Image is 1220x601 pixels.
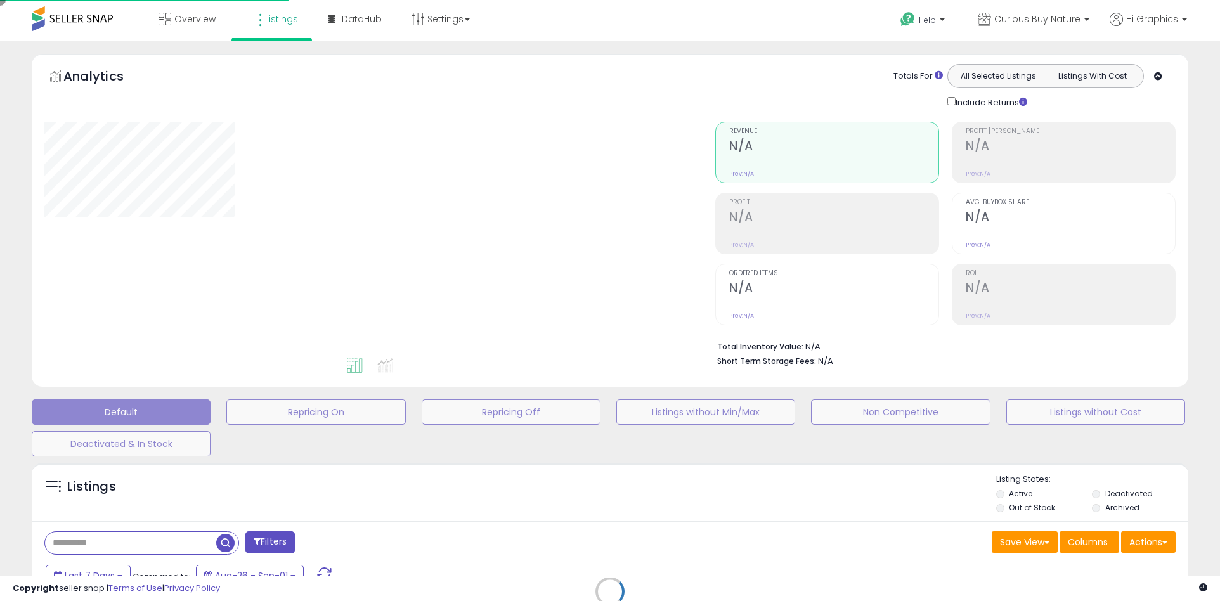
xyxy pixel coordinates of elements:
span: Hi Graphics [1126,13,1178,25]
span: N/A [818,355,833,367]
small: Prev: N/A [966,312,990,320]
b: Short Term Storage Fees: [717,356,816,366]
h2: N/A [966,210,1175,227]
span: Help [919,15,936,25]
button: All Selected Listings [951,68,1046,84]
button: Default [32,399,211,425]
i: Get Help [900,11,916,27]
span: Profit [729,199,938,206]
small: Prev: N/A [966,241,990,249]
div: Include Returns [938,94,1042,109]
b: Total Inventory Value: [717,341,803,352]
a: Hi Graphics [1110,13,1187,41]
span: DataHub [342,13,382,25]
button: Listings without Min/Max [616,399,795,425]
span: Avg. Buybox Share [966,199,1175,206]
h2: N/A [966,139,1175,156]
a: Help [890,2,957,41]
button: Repricing Off [422,399,600,425]
h2: N/A [729,281,938,298]
div: Totals For [893,70,943,82]
h2: N/A [729,210,938,227]
span: ROI [966,270,1175,277]
small: Prev: N/A [729,241,754,249]
small: Prev: N/A [729,170,754,178]
li: N/A [717,338,1166,353]
strong: Copyright [13,582,59,594]
span: Overview [174,13,216,25]
h2: N/A [729,139,938,156]
span: Profit [PERSON_NAME] [966,128,1175,135]
button: Deactivated & In Stock [32,431,211,456]
h5: Analytics [63,67,148,88]
h2: N/A [966,281,1175,298]
button: Non Competitive [811,399,990,425]
span: Ordered Items [729,270,938,277]
span: Curious Buy Nature [994,13,1080,25]
button: Listings without Cost [1006,399,1185,425]
span: Listings [265,13,298,25]
button: Repricing On [226,399,405,425]
small: Prev: N/A [729,312,754,320]
span: Revenue [729,128,938,135]
button: Listings With Cost [1045,68,1139,84]
div: seller snap | | [13,583,220,595]
small: Prev: N/A [966,170,990,178]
